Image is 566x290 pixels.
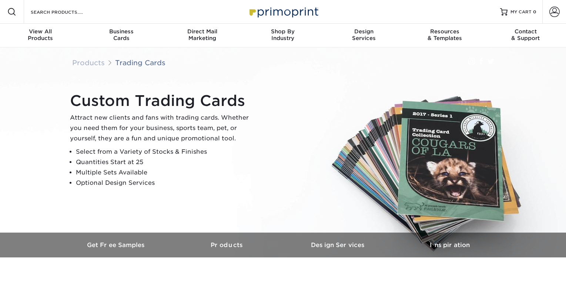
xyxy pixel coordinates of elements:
[162,28,242,41] div: Marketing
[162,28,242,35] span: Direct Mail
[324,24,404,47] a: DesignServices
[404,28,485,35] span: Resources
[81,28,161,35] span: Business
[283,233,394,257] a: Design Services
[324,28,404,35] span: Design
[394,233,505,257] a: Inspiration
[510,9,532,15] span: MY CART
[242,24,323,47] a: Shop ByIndustry
[324,28,404,41] div: Services
[242,28,323,35] span: Shop By
[283,241,394,249] h3: Design Services
[162,24,242,47] a: Direct MailMarketing
[76,147,255,157] li: Select from a Variety of Stocks & Finishes
[404,24,485,47] a: Resources& Templates
[30,7,102,16] input: SEARCH PRODUCTS.....
[76,157,255,167] li: Quantities Start at 25
[404,28,485,41] div: & Templates
[242,28,323,41] div: Industry
[115,59,165,67] a: Trading Cards
[76,167,255,178] li: Multiple Sets Available
[81,24,161,47] a: BusinessCards
[70,113,255,144] p: Attract new clients and fans with trading cards. Whether you need them for your business, sports ...
[246,4,320,20] img: Primoprint
[485,28,566,35] span: Contact
[72,59,105,67] a: Products
[485,28,566,41] div: & Support
[76,178,255,188] li: Optional Design Services
[533,9,536,14] span: 0
[81,28,161,41] div: Cards
[61,241,172,249] h3: Get Free Samples
[61,233,172,257] a: Get Free Samples
[70,92,255,110] h1: Custom Trading Cards
[485,24,566,47] a: Contact& Support
[172,233,283,257] a: Products
[394,241,505,249] h3: Inspiration
[172,241,283,249] h3: Products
